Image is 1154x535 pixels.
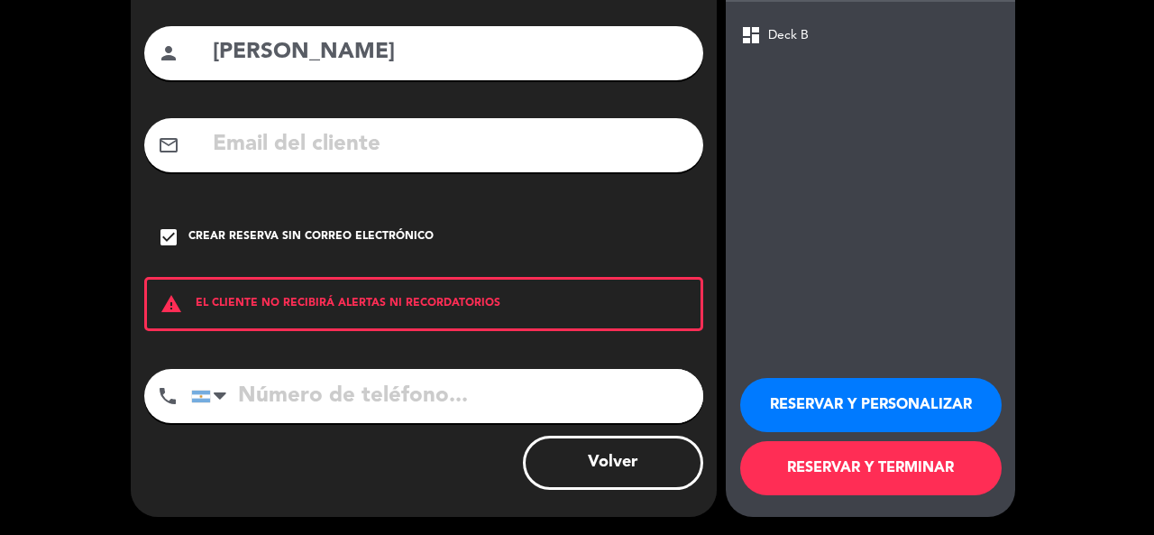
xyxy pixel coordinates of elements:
[158,134,179,156] i: mail_outline
[211,126,690,163] input: Email del cliente
[157,385,179,407] i: phone
[192,370,234,422] div: Argentina: +54
[144,277,703,331] div: EL CLIENTE NO RECIBIRÁ ALERTAS NI RECORDATORIOS
[158,226,179,248] i: check_box
[740,24,762,46] span: dashboard
[768,25,809,46] span: Deck B
[188,228,434,246] div: Crear reserva sin correo electrónico
[158,42,179,64] i: person
[211,34,690,71] input: Nombre del cliente
[191,369,703,423] input: Número de teléfono...
[740,441,1002,495] button: RESERVAR Y TERMINAR
[147,293,196,315] i: warning
[523,436,703,490] button: Volver
[740,378,1002,432] button: RESERVAR Y PERSONALIZAR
